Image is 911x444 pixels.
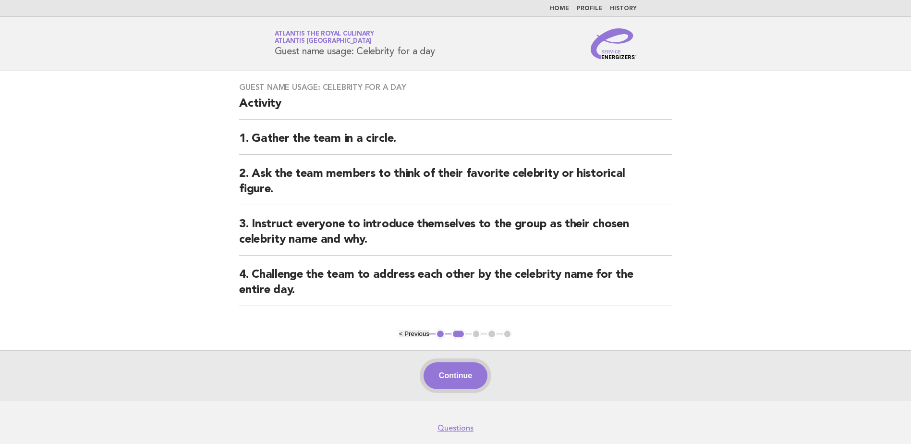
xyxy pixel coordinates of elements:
button: 2 [451,329,465,339]
a: Profile [577,6,602,12]
img: Service Energizers [591,28,637,59]
button: Continue [424,362,487,389]
a: Home [550,6,569,12]
a: History [610,6,637,12]
h2: 3. Instruct everyone to introduce themselves to the group as their chosen celebrity name and why. [239,217,672,256]
h2: Activity [239,96,672,120]
h1: Guest name usage: Celebrity for a day [275,31,435,56]
h2: 1. Gather the team in a circle. [239,131,672,155]
a: Questions [437,423,474,433]
h2: 4. Challenge the team to address each other by the celebrity name for the entire day. [239,267,672,306]
button: < Previous [399,330,429,337]
a: Atlantis the Royal CulinaryAtlantis [GEOGRAPHIC_DATA] [275,31,374,44]
h3: Guest name usage: Celebrity for a day [239,83,672,92]
button: 1 [436,329,445,339]
h2: 2. Ask the team members to think of their favorite celebrity or historical figure. [239,166,672,205]
span: Atlantis [GEOGRAPHIC_DATA] [275,38,372,45]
